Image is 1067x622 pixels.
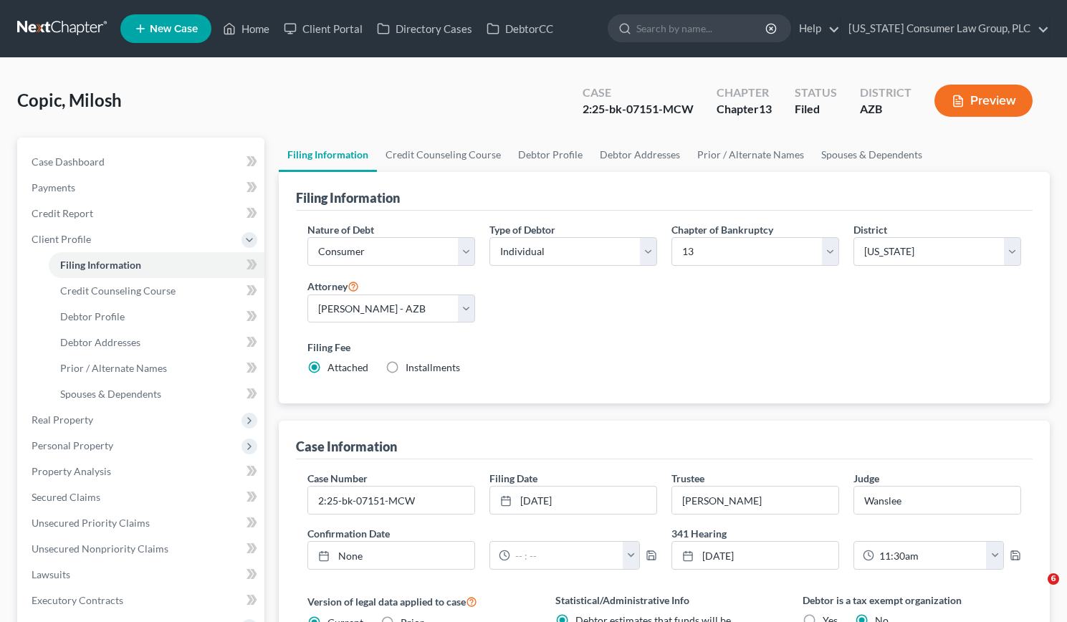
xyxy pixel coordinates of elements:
[32,207,93,219] span: Credit Report
[489,222,555,237] label: Type of Debtor
[32,465,111,477] span: Property Analysis
[841,16,1049,42] a: [US_STATE] Consumer Law Group, PLC
[17,90,122,110] span: Copic, Milosh
[307,593,526,610] label: Version of legal data applied to case
[49,355,264,381] a: Prior / Alternate Names
[32,568,70,580] span: Lawsuits
[813,138,931,172] a: Spouses & Dependents
[49,252,264,278] a: Filing Information
[32,181,75,193] span: Payments
[60,259,141,271] span: Filing Information
[307,277,359,295] label: Attorney
[664,526,1028,541] label: 341 Hearing
[717,85,772,101] div: Chapter
[934,85,1033,117] button: Preview
[296,438,397,455] div: Case Information
[671,471,704,486] label: Trustee
[555,593,774,608] label: Statistical/Administrative Info
[853,471,879,486] label: Judge
[803,593,1021,608] label: Debtor is a tax exempt organization
[20,588,264,613] a: Executory Contracts
[583,101,694,118] div: 2:25-bk-07151-MCW
[370,16,479,42] a: Directory Cases
[60,336,140,348] span: Debtor Addresses
[583,85,694,101] div: Case
[32,439,113,451] span: Personal Property
[672,487,838,514] input: --
[32,155,105,168] span: Case Dashboard
[759,102,772,115] span: 13
[874,542,987,569] input: -- : --
[20,459,264,484] a: Property Analysis
[795,85,837,101] div: Status
[490,487,656,514] a: [DATE]
[377,138,509,172] a: Credit Counseling Course
[20,149,264,175] a: Case Dashboard
[636,15,767,42] input: Search by name...
[307,471,368,486] label: Case Number
[49,330,264,355] a: Debtor Addresses
[689,138,813,172] a: Prior / Alternate Names
[479,16,560,42] a: DebtorCC
[32,413,93,426] span: Real Property
[308,542,474,569] a: None
[60,362,167,374] span: Prior / Alternate Names
[327,361,368,373] span: Attached
[32,542,168,555] span: Unsecured Nonpriority Claims
[489,471,537,486] label: Filing Date
[20,484,264,510] a: Secured Claims
[1048,573,1059,585] span: 6
[296,189,400,206] div: Filing Information
[672,542,838,569] a: [DATE]
[671,222,773,237] label: Chapter of Bankruptcy
[20,536,264,562] a: Unsecured Nonpriority Claims
[795,101,837,118] div: Filed
[49,304,264,330] a: Debtor Profile
[591,138,689,172] a: Debtor Addresses
[20,510,264,536] a: Unsecured Priority Claims
[853,222,887,237] label: District
[509,138,591,172] a: Debtor Profile
[300,526,664,541] label: Confirmation Date
[792,16,840,42] a: Help
[20,201,264,226] a: Credit Report
[854,487,1020,514] input: --
[32,594,123,606] span: Executory Contracts
[32,517,150,529] span: Unsecured Priority Claims
[717,101,772,118] div: Chapter
[60,284,176,297] span: Credit Counseling Course
[60,388,161,400] span: Spouses & Dependents
[860,101,912,118] div: AZB
[279,138,377,172] a: Filing Information
[216,16,277,42] a: Home
[277,16,370,42] a: Client Portal
[307,340,1021,355] label: Filing Fee
[32,233,91,245] span: Client Profile
[308,487,474,514] input: Enter case number...
[1018,573,1053,608] iframe: Intercom live chat
[32,491,100,503] span: Secured Claims
[49,381,264,407] a: Spouses & Dependents
[60,310,125,322] span: Debtor Profile
[20,175,264,201] a: Payments
[307,222,374,237] label: Nature of Debt
[860,85,912,101] div: District
[406,361,460,373] span: Installments
[20,562,264,588] a: Lawsuits
[150,24,198,34] span: New Case
[510,542,623,569] input: -- : --
[49,278,264,304] a: Credit Counseling Course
